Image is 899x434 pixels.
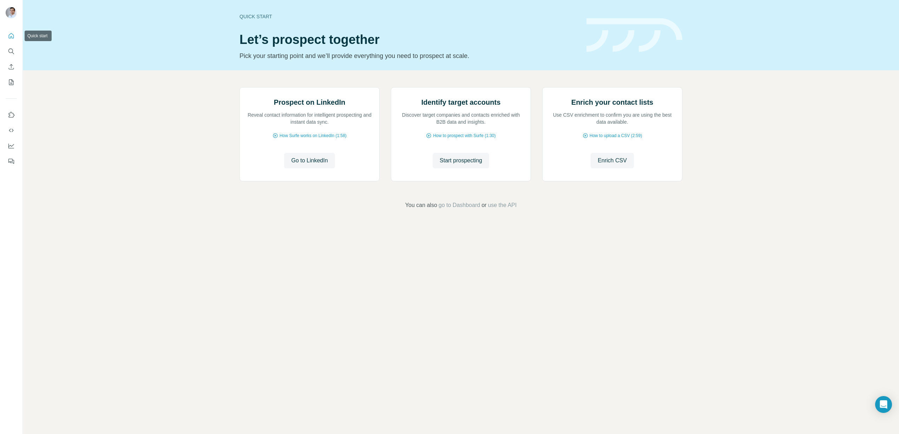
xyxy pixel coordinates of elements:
[405,201,437,209] span: You can also
[488,201,517,209] button: use the API
[421,97,501,107] h2: Identify target accounts
[598,156,627,165] span: Enrich CSV
[239,33,578,47] h1: Let’s prospect together
[481,201,486,209] span: or
[239,51,578,61] p: Pick your starting point and we’ll provide everything you need to prospect at scale.
[6,60,17,73] button: Enrich CSV
[280,132,347,139] span: How Surfe works on LinkedIn (1:58)
[586,18,682,52] img: banner
[433,153,489,168] button: Start prospecting
[284,153,335,168] button: Go to LinkedIn
[6,109,17,121] button: Use Surfe on LinkedIn
[550,111,675,125] p: Use CSV enrichment to confirm you are using the best data available.
[875,396,892,413] div: Open Intercom Messenger
[591,153,634,168] button: Enrich CSV
[274,97,345,107] h2: Prospect on LinkedIn
[433,132,496,139] span: How to prospect with Surfe (1:30)
[239,13,578,20] div: Quick start
[6,124,17,137] button: Use Surfe API
[6,155,17,168] button: Feedback
[6,7,17,18] img: Avatar
[440,156,482,165] span: Start prospecting
[291,156,328,165] span: Go to LinkedIn
[6,30,17,42] button: Quick start
[590,132,642,139] span: How to upload a CSV (2:59)
[571,97,653,107] h2: Enrich your contact lists
[6,45,17,58] button: Search
[6,140,17,152] button: Dashboard
[398,111,524,125] p: Discover target companies and contacts enriched with B2B data and insights.
[247,111,372,125] p: Reveal contact information for intelligent prospecting and instant data sync.
[6,76,17,89] button: My lists
[439,201,480,209] button: go to Dashboard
